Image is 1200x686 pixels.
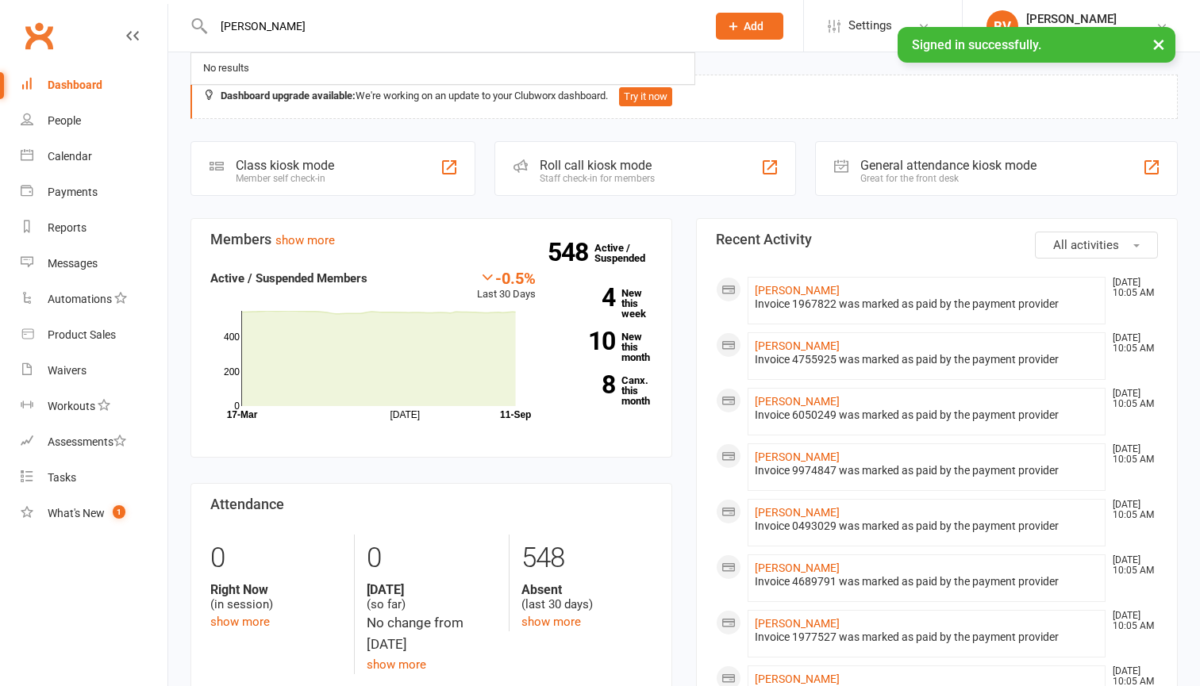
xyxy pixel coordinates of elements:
a: People [21,103,167,139]
a: show more [367,657,426,672]
a: What's New1 [21,496,167,531]
time: [DATE] 10:05 AM [1105,333,1157,354]
a: 8Canx. this month [560,375,652,406]
div: Reports [48,221,87,234]
span: 1 [113,505,125,519]
strong: Active / Suspended Members [210,271,367,286]
time: [DATE] 10:05 AM [1105,611,1157,631]
div: (last 30 days) [521,582,652,612]
button: Try it now [619,87,672,106]
input: Search... [209,15,695,37]
a: 548Active / Suspended [594,231,664,275]
div: Invoice 0493029 was marked as paid by the payment provider [755,519,1098,533]
div: General attendance kiosk mode [860,158,1037,173]
a: Dashboard [21,67,167,103]
span: Settings [848,8,892,44]
div: Invoice 1967822 was marked as paid by the payment provider [755,297,1098,311]
div: Calendar [48,150,92,163]
a: Reports [21,210,167,246]
div: No change from [DATE] [367,612,498,655]
strong: 10 [560,329,615,353]
a: [PERSON_NAME] [755,673,840,685]
strong: [DATE] [367,582,498,597]
time: [DATE] 10:05 AM [1105,444,1157,465]
a: show more [521,615,581,629]
div: [PERSON_NAME] [1026,12,1117,26]
button: Add [716,13,783,40]
a: Messages [21,246,167,282]
a: [PERSON_NAME] [755,617,840,630]
a: Waivers [21,353,167,389]
div: Automations [48,293,112,305]
a: show more [210,615,270,629]
h3: Members [210,232,652,247]
a: [PERSON_NAME] [755,450,840,463]
strong: Absent [521,582,652,597]
a: Payments [21,174,167,210]
a: Tasks [21,460,167,496]
a: Clubworx [19,16,59,56]
time: [DATE] 10:05 AM [1105,389,1157,409]
a: [PERSON_NAME] [755,395,840,408]
a: 4New this week [560,288,652,319]
div: No results [198,57,254,80]
div: We're working on an update to your Clubworx dashboard. [190,75,1178,119]
button: × [1144,27,1173,61]
a: Workouts [21,389,167,424]
a: Automations [21,282,167,317]
div: 548 [521,535,652,582]
time: [DATE] 10:05 AM [1105,555,1157,576]
div: -0.5% [477,269,536,286]
h3: Attendance [210,496,652,512]
div: PUMPT 24/7 [1026,26,1117,40]
div: Last 30 Days [477,269,536,303]
time: [DATE] 10:05 AM [1105,278,1157,298]
strong: 548 [548,240,594,264]
a: 10New this month [560,332,652,362]
div: (so far) [367,582,498,612]
div: (in session) [210,582,342,612]
div: Payments [48,186,98,198]
span: All activities [1053,238,1119,252]
div: Invoice 1977527 was marked as paid by the payment provider [755,630,1098,644]
div: Workouts [48,400,95,412]
div: People [48,114,81,127]
div: Assessments [48,435,126,448]
div: 0 [367,535,498,582]
a: [PERSON_NAME] [755,284,840,297]
div: Waivers [48,364,87,377]
div: Class kiosk mode [236,158,334,173]
strong: 8 [560,373,615,397]
span: Signed in successfully. [912,37,1041,52]
div: Messages [48,257,98,270]
div: 0 [210,535,342,582]
div: Staff check-in for members [540,173,655,184]
a: Calendar [21,139,167,174]
div: Dashboard [48,79,102,91]
a: Assessments [21,424,167,460]
div: Invoice 9974847 was marked as paid by the payment provider [755,464,1098,477]
a: show more [275,233,335,247]
span: Add [744,20,763,33]
h3: Recent Activity [716,232,1158,247]
div: Invoice 4755925 was marked as paid by the payment provider [755,353,1098,366]
strong: Right Now [210,582,342,597]
div: What's New [48,507,105,519]
strong: Dashboard upgrade available: [221,90,356,102]
strong: 4 [560,286,615,309]
a: [PERSON_NAME] [755,339,840,352]
a: Product Sales [21,317,167,353]
div: Invoice 6050249 was marked as paid by the payment provider [755,408,1098,422]
div: Great for the front desk [860,173,1037,184]
a: [PERSON_NAME] [755,561,840,574]
div: Product Sales [48,328,116,341]
div: Member self check-in [236,173,334,184]
div: Roll call kiosk mode [540,158,655,173]
div: Invoice 4689791 was marked as paid by the payment provider [755,575,1098,588]
button: All activities [1035,232,1158,259]
div: Tasks [48,471,76,484]
a: [PERSON_NAME] [755,506,840,519]
time: [DATE] 10:05 AM [1105,500,1157,520]
div: BV [987,10,1018,42]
